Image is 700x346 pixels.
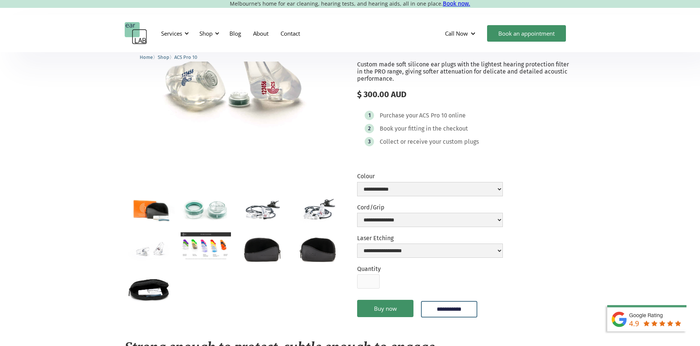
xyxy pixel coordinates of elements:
div: Services [161,30,182,37]
a: open lightbox [125,193,175,226]
a: Buy now [357,300,413,317]
a: open lightbox [237,232,287,265]
a: Contact [275,23,306,44]
a: ACS Pro 10 [174,53,197,60]
a: open lightbox [125,9,343,159]
a: open lightbox [181,193,231,226]
a: Shop [158,53,169,60]
div: Shop [199,30,213,37]
div: 2 [368,126,371,131]
a: open lightbox [293,232,343,265]
label: Quantity [357,265,381,272]
span: Home [140,54,153,60]
li: 〉 [158,53,174,61]
div: Call Now [439,22,483,45]
span: Shop [158,54,169,60]
a: Book an appointment [487,25,566,42]
div: 1 [368,113,371,118]
label: Colour [357,173,503,180]
a: Blog [223,23,247,44]
label: Laser Etching [357,235,503,242]
li: 〉 [140,53,158,61]
label: Cord/Grip [357,204,503,211]
p: Custom made soft silicone ear plugs with the lightest hearing protection filter in the PRO range,... [357,61,575,83]
div: online [448,112,466,119]
a: About [247,23,275,44]
span: ACS Pro 10 [174,54,197,60]
a: home [125,22,147,45]
a: open lightbox [237,193,287,226]
a: open lightbox [293,193,343,226]
div: 3 [368,139,371,144]
a: Home [140,53,153,60]
img: ACS Pro 10 [125,9,343,159]
a: open lightbox [181,232,231,260]
div: Collect or receive your custom plugs [380,138,479,146]
div: ACS Pro 10 [419,112,447,119]
div: Services [157,22,191,45]
a: open lightbox [125,271,175,304]
div: Shop [195,22,222,45]
a: open lightbox [125,232,175,265]
div: Call Now [445,30,468,37]
div: $ 300.00 AUD [357,90,575,99]
div: Book your fitting in the checkout [380,125,468,132]
div: Purchase your [380,112,418,119]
